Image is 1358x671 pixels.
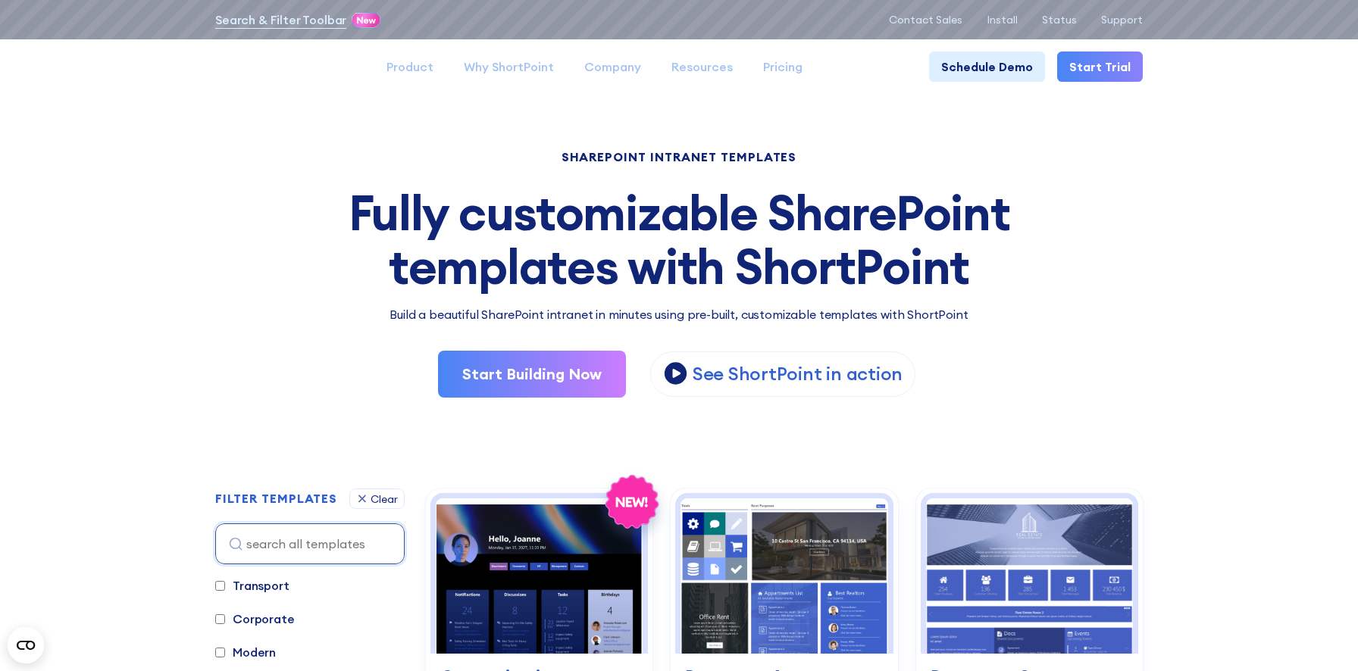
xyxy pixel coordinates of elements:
a: Contact Sales [889,14,962,26]
div: Clear [371,494,398,504]
a: Resources [656,51,748,82]
div: Pricing [763,58,803,76]
div: Why ShortPoint [464,58,554,76]
input: Transport [215,581,225,591]
a: Start Trial [1057,51,1143,82]
a: Home [215,54,356,80]
a: Pricing [748,51,818,82]
img: Documents 1 [681,498,887,654]
a: Install [987,14,1018,26]
h2: FILTER TEMPLATES [215,492,337,506]
input: search all templates [215,523,405,564]
img: Communication [436,498,643,654]
a: Company [569,51,656,82]
iframe: Chat Widget [1282,598,1358,671]
a: Search & Filter Toolbar [215,11,346,29]
a: Status [1042,14,1077,26]
p: Build a beautiful SharePoint intranet in minutes using pre-built, customizable templates with Sho... [215,305,1143,323]
div: Fully customizable SharePoint templates with ShortPoint [215,186,1143,293]
a: Schedule Demo [929,51,1045,82]
a: Product [371,51,449,82]
img: Documents 2 [926,498,1133,654]
label: Transport [215,576,289,595]
input: Corporate [215,614,225,624]
a: Start Building Now [438,351,626,398]
input: Modern [215,648,225,657]
button: Open CMP widget [8,627,44,663]
p: See ShortPoint in action [693,362,903,385]
label: Modern [215,643,276,661]
div: Product [386,58,433,76]
a: Support [1101,14,1143,26]
div: Resources [671,58,733,76]
label: Corporate [215,610,295,628]
div: Company [584,58,641,76]
a: Why ShortPoint [449,51,569,82]
h1: SHAREPOINT INTRANET TEMPLATES [215,151,1143,162]
a: open lightbox [650,351,915,397]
